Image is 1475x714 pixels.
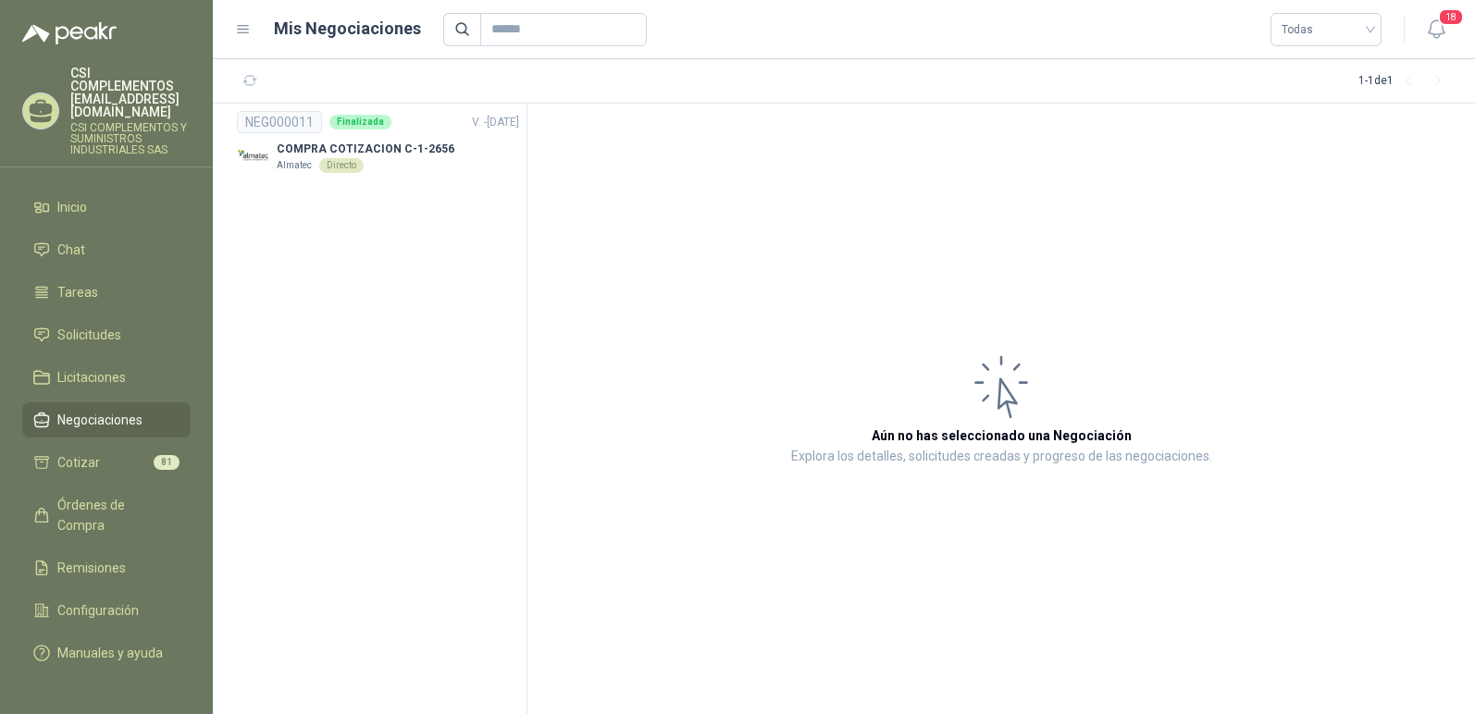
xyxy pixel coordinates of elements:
img: Company Logo [237,141,269,173]
h1: Mis Negociaciones [274,16,421,42]
span: Tareas [57,282,98,302]
a: Negociaciones [22,402,191,437]
div: Directo [319,158,364,173]
a: NEG000011FinalizadaV. -[DATE] Company LogoCOMPRA COTIZACION C-1-2656AlmatecDirecto [237,111,519,173]
p: CSI COMPLEMENTOS Y SUMINISTROS INDUSTRIALES SAS [70,122,191,155]
a: Órdenes de Compra [22,487,191,543]
div: Finalizada [329,115,391,129]
a: Licitaciones [22,360,191,395]
span: Órdenes de Compra [57,495,173,535]
a: Remisiones [22,550,191,585]
p: COMPRA COTIZACION C-1-2656 [277,141,454,158]
a: Cotizar81 [22,445,191,480]
div: NEG000011 [237,111,322,133]
span: Solicitudes [57,325,121,345]
p: CSI COMPLEMENTOS [EMAIL_ADDRESS][DOMAIN_NAME] [70,67,191,118]
span: Inicio [57,197,87,217]
h3: Aún no has seleccionado una Negociación [872,425,1132,446]
a: Configuración [22,593,191,628]
a: Solicitudes [22,317,191,352]
a: Manuales y ayuda [22,635,191,671]
a: Chat [22,232,191,267]
span: Remisiones [57,558,126,578]
span: V. - [DATE] [472,116,519,129]
span: Todas [1282,16,1370,43]
span: Cotizar [57,452,100,473]
span: Negociaciones [57,410,143,430]
p: Almatec [277,158,312,173]
span: 18 [1438,8,1464,26]
div: 1 - 1 de 1 [1358,67,1453,96]
span: Licitaciones [57,367,126,388]
p: Explora los detalles, solicitudes creadas y progreso de las negociaciones. [791,446,1212,468]
a: Inicio [22,190,191,225]
span: Configuración [57,600,139,621]
a: Tareas [22,275,191,310]
span: Chat [57,240,85,260]
img: Logo peakr [22,22,117,44]
button: 18 [1419,13,1453,46]
span: Manuales y ayuda [57,643,163,663]
span: 81 [154,455,180,470]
